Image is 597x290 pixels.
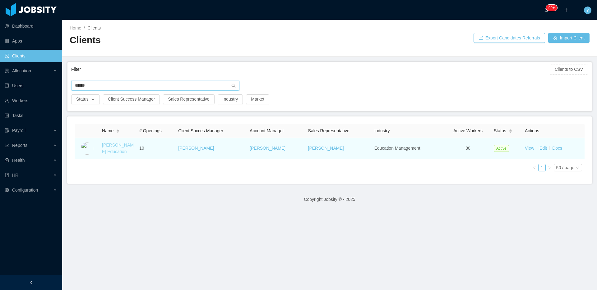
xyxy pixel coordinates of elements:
button: Statusicon: down [71,94,100,104]
i: icon: search [231,84,236,88]
span: # Openings [139,128,162,133]
footer: Copyright Jobsity © - 2025 [62,189,597,210]
a: [PERSON_NAME] [308,146,344,151]
span: Education Management [374,146,420,151]
span: Sales Representative [308,128,349,133]
span: Active Workers [453,128,483,133]
i: icon: caret-down [509,131,512,133]
i: icon: plus [564,8,568,12]
a: [PERSON_NAME] Education [102,143,134,154]
a: Docs [552,146,562,151]
a: icon: profileTasks [5,109,57,122]
i: icon: left [533,166,536,170]
i: icon: book [5,173,9,177]
span: Configuration [12,188,38,193]
sup: 386 [546,5,557,11]
span: Status [494,128,506,134]
span: Payroll [12,128,25,133]
span: Reports [12,143,27,148]
i: icon: file-protect [5,128,9,133]
img: 181577b0-6d6b-11eb-aaee-b55a5928e303_62ba30bc9c449-400w.png [81,142,93,155]
i: icon: solution [5,69,9,73]
a: View [525,146,534,151]
td: 80 [445,138,491,159]
i: icon: line-chart [5,143,9,147]
span: / [84,25,85,30]
i: icon: caret-up [116,128,120,130]
i: icon: bell [544,8,548,12]
i: icon: medicine-box [5,158,9,162]
span: 10 [139,146,144,151]
a: Edit [539,146,547,151]
span: Client Succes Manager [178,128,223,133]
i: icon: caret-up [509,128,512,130]
button: Client Success Manager [103,94,160,104]
li: 1 [538,164,546,171]
a: icon: auditClients [5,50,57,62]
a: icon: appstoreApps [5,35,57,47]
button: icon: exportExport Candidates Referrals [474,33,545,43]
span: Active [494,145,509,152]
div: Filter [71,64,550,75]
a: icon: pie-chartDashboard [5,20,57,32]
li: Next Page [546,164,553,171]
span: HR [12,173,18,178]
h2: Clients [70,34,330,47]
span: Account Manager [250,128,284,133]
button: Industry [218,94,243,104]
div: Sort [116,128,120,133]
a: icon: robotUsers [5,79,57,92]
li: Previous Page [531,164,538,171]
i: icon: down [576,166,579,170]
a: [PERSON_NAME] [250,146,285,151]
span: Health [12,158,25,163]
button: icon: usergroup-addImport Client [548,33,590,43]
i: icon: setting [5,188,9,192]
button: Sales Representative [163,94,214,104]
a: [PERSON_NAME] [178,146,214,151]
span: Actions [525,128,539,133]
button: Clients to CSV [550,65,588,75]
button: Market [246,94,269,104]
span: Allocation [12,68,31,73]
a: Home [70,25,81,30]
span: Name [102,128,113,134]
div: 50 / page [556,164,574,171]
a: 1 [539,164,545,171]
i: icon: caret-down [116,131,120,133]
span: Industry [374,128,390,133]
span: Clients [87,25,101,30]
a: icon: userWorkers [5,94,57,107]
span: Y [586,7,589,14]
div: Sort [509,128,512,133]
i: icon: right [548,166,551,170]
